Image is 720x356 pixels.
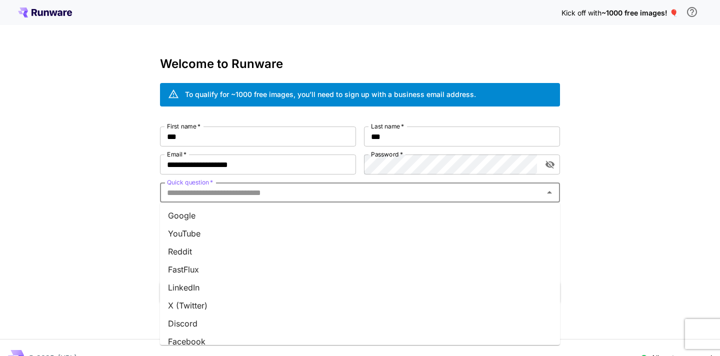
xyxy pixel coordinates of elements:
li: YouTube [160,224,560,242]
label: Last name [371,122,404,130]
label: First name [167,122,200,130]
li: FastFlux [160,260,560,278]
li: Discord [160,314,560,332]
li: Facebook [160,332,560,350]
li: Google [160,206,560,224]
h3: Welcome to Runware [160,57,560,71]
button: In order to qualify for free credit, you need to sign up with a business email address and click ... [682,2,702,22]
button: Close [542,185,556,199]
li: LinkedIn [160,278,560,296]
label: Password [371,150,403,158]
li: X (Twitter) [160,296,560,314]
label: Email [167,150,186,158]
div: To qualify for ~1000 free images, you’ll need to sign up with a business email address. [185,89,476,99]
button: toggle password visibility [541,155,559,173]
span: Kick off with [561,8,601,17]
li: Reddit [160,242,560,260]
label: Quick question [167,178,213,186]
span: ~1000 free images! 🎈 [601,8,678,17]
